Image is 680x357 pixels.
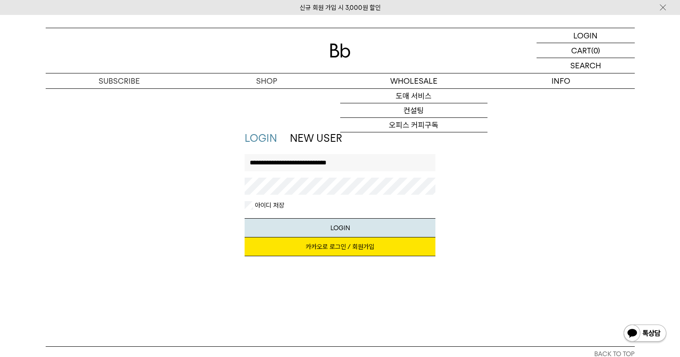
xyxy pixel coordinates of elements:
[623,324,667,344] img: 카카오톡 채널 1:1 채팅 버튼
[570,58,601,73] p: SEARCH
[537,43,635,58] a: CART (0)
[487,73,635,88] p: INFO
[245,132,277,144] a: LOGIN
[300,4,381,12] a: 신규 회원 가입 시 3,000원 할인
[245,237,435,256] a: 카카오로 로그인 / 회원가입
[245,218,435,237] button: LOGIN
[193,73,340,88] a: SHOP
[340,73,487,88] p: WHOLESALE
[290,132,342,144] a: NEW USER
[340,118,487,132] a: 오피스 커피구독
[330,44,350,58] img: 로고
[340,103,487,118] a: 컨설팅
[573,28,598,43] p: LOGIN
[340,89,487,103] a: 도매 서비스
[591,43,600,58] p: (0)
[571,43,591,58] p: CART
[537,28,635,43] a: LOGIN
[46,73,193,88] a: SUBSCRIBE
[253,201,284,210] label: 아이디 저장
